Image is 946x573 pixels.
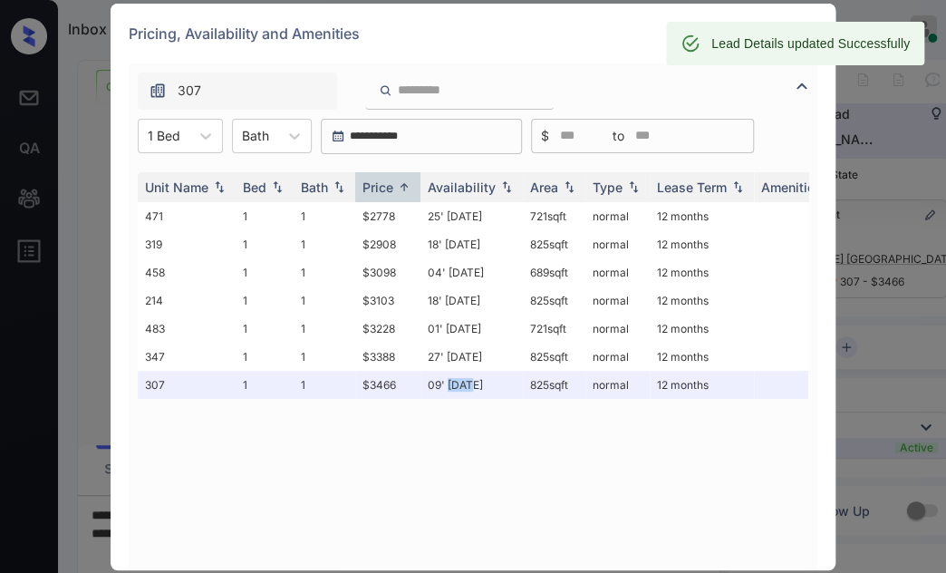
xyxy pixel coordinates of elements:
img: icon-zuma [149,82,167,100]
td: 12 months [650,371,754,399]
td: 1 [294,315,355,343]
span: to [613,126,624,146]
div: Bed [243,180,266,195]
div: Type [593,180,623,195]
td: 483 [138,315,236,343]
td: normal [585,371,650,399]
img: sorting [210,180,228,193]
td: normal [585,286,650,315]
td: $3098 [355,258,420,286]
img: sorting [497,180,516,193]
td: 1 [294,286,355,315]
td: $2778 [355,202,420,230]
td: 27' [DATE] [420,343,523,371]
td: 721 sqft [523,202,585,230]
div: Bath [301,180,328,195]
td: 1 [236,202,294,230]
td: 18' [DATE] [420,230,523,258]
div: Lead Details updated Successfully [711,27,910,60]
td: 12 months [650,343,754,371]
td: 319 [138,230,236,258]
td: $3103 [355,286,420,315]
div: Price [362,180,393,195]
td: 1 [294,202,355,230]
td: 1 [236,315,294,343]
td: 689 sqft [523,258,585,286]
td: 1 [294,343,355,371]
td: 18' [DATE] [420,286,523,315]
td: 347 [138,343,236,371]
td: normal [585,258,650,286]
span: 307 [178,81,201,101]
td: $3228 [355,315,420,343]
td: 04' [DATE] [420,258,523,286]
div: Lease Term [657,180,727,195]
img: sorting [268,180,286,193]
td: 1 [236,258,294,286]
td: 214 [138,286,236,315]
span: $ [541,126,549,146]
td: 1 [236,230,294,258]
td: 12 months [650,286,754,315]
td: 25' [DATE] [420,202,523,230]
div: Unit Name [145,180,208,195]
img: sorting [330,180,348,193]
td: 1 [294,258,355,286]
td: 12 months [650,258,754,286]
img: icon-zuma [379,83,392,99]
td: 721 sqft [523,315,585,343]
td: 12 months [650,202,754,230]
div: Availability [428,180,496,195]
td: normal [585,202,650,230]
div: Area [530,180,558,195]
td: normal [585,315,650,343]
td: normal [585,343,650,371]
td: 09' [DATE] [420,371,523,399]
td: 12 months [650,230,754,258]
td: 825 sqft [523,230,585,258]
td: 1 [236,371,294,399]
td: 307 [138,371,236,399]
img: sorting [624,180,642,193]
div: Amenities [761,180,822,195]
td: 12 months [650,315,754,343]
td: 825 sqft [523,343,585,371]
td: $2908 [355,230,420,258]
td: 825 sqft [523,371,585,399]
td: $3388 [355,343,420,371]
td: 1 [294,371,355,399]
div: Pricing, Availability and Amenities [111,4,835,63]
img: sorting [560,180,578,193]
td: 471 [138,202,236,230]
td: 01' [DATE] [420,315,523,343]
td: 1 [236,286,294,315]
img: icon-zuma [791,75,813,97]
td: $3466 [355,371,420,399]
img: sorting [729,180,747,193]
td: 1 [294,230,355,258]
img: sorting [395,180,413,194]
td: normal [585,230,650,258]
td: 825 sqft [523,286,585,315]
td: 1 [236,343,294,371]
td: 458 [138,258,236,286]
